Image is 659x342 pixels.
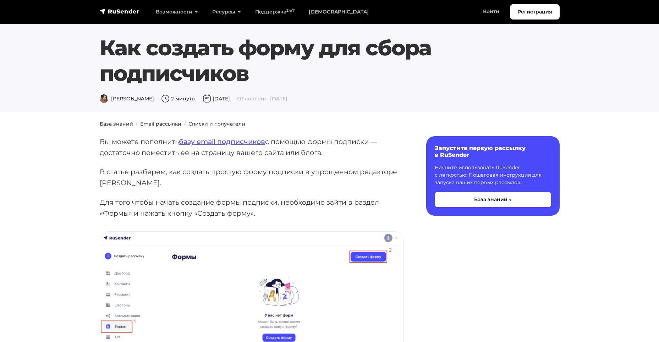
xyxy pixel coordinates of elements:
p: В статье разберем, как создать простую форму подписки в упрощенном редакторе [PERSON_NAME]. [100,166,403,188]
img: Время чтения [161,94,170,103]
a: Поддержка24/7 [248,5,302,19]
a: Возможности [149,5,205,19]
p: Начните использовать RuSender с легкостью. Пошаговая инструкция для запуска ваших первых рассылок. [435,164,551,186]
span: Обновлено: [DATE] [237,95,287,102]
sup: 24/7 [286,8,295,13]
span: [DATE] [203,95,230,102]
p: Для того чтобы начать создание формы подписки, необходимо зайти в раздел «Формы» и нажать кнопку ... [100,197,403,219]
a: Войти [476,4,506,19]
a: [DEMOGRAPHIC_DATA] [302,5,376,19]
a: Ресурсы [205,5,248,19]
h1: Как создать форму для сбора подписчиков [100,35,560,86]
a: базу email подписчиков [179,137,265,146]
p: Вы можете пополнить с помощью формы подписки — достаточно поместить ее на страницу вашего сайта и... [100,136,403,158]
a: Регистрация [510,4,560,20]
a: Запустите первую рассылку в RuSender Начните использовать RuSender с легкостью. Пошаговая инструк... [426,136,560,216]
span: 2 минуты [161,95,196,102]
a: Списки и получатели [188,121,245,127]
a: Email рассылки [140,121,181,127]
button: База знаний → [435,192,551,207]
nav: breadcrumb [95,120,564,128]
span: [PERSON_NAME] [100,95,154,102]
img: RuSender [100,8,139,15]
a: База знаний [100,121,133,127]
h6: Запустите первую рассылку в RuSender [435,145,551,158]
img: Дата публикации [203,94,211,103]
